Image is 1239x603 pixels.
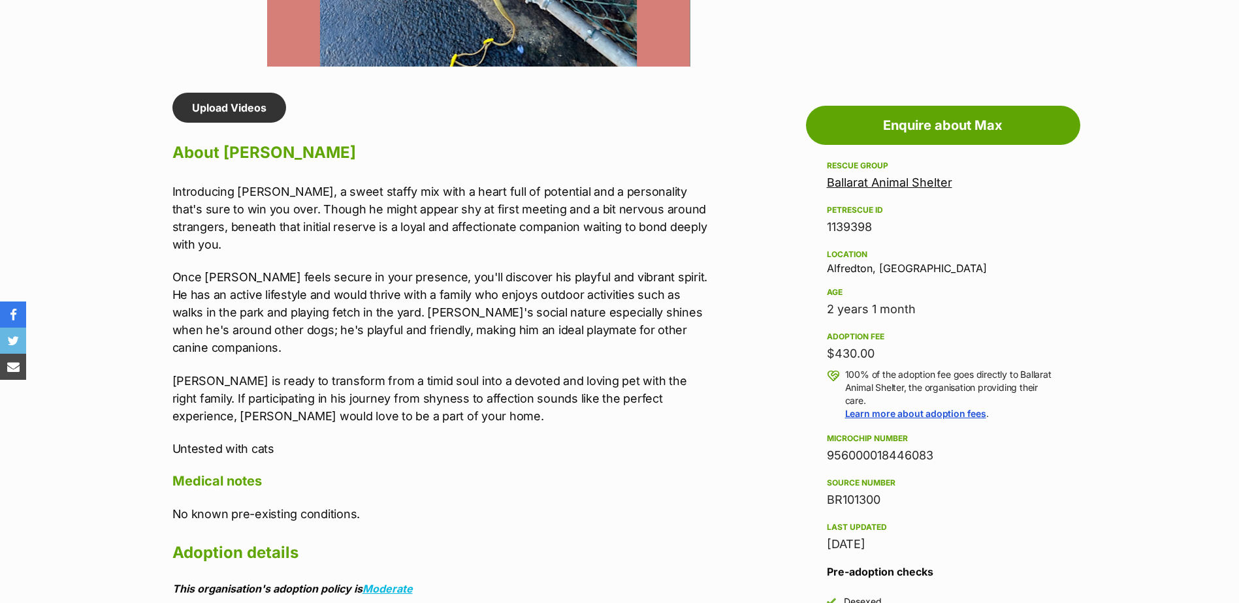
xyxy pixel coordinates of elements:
p: [PERSON_NAME] is ready to transform from a timid soul into a devoted and loving pet with the righ... [172,372,712,425]
div: Source number [827,478,1059,488]
div: Microchip number [827,433,1059,444]
div: Location [827,249,1059,260]
div: Age [827,287,1059,298]
div: [DATE] [827,535,1059,553]
div: Last updated [827,522,1059,533]
div: Adoption fee [827,332,1059,342]
div: Rescue group [827,161,1059,171]
h3: Pre-adoption checks [827,564,1059,580]
p: No known pre-existing conditions. [172,505,712,523]
div: PetRescue ID [827,205,1059,215]
a: Learn more about adoption fees [845,408,986,419]
div: $430.00 [827,345,1059,363]
h2: Adoption details [172,538,712,567]
a: Upload Videos [172,93,286,123]
p: 100% of the adoption fee goes directly to Ballarat Animal Shelter, the organisation providing the... [845,368,1059,420]
a: Enquire about Max [806,106,1080,145]
div: Alfredton, [GEOGRAPHIC_DATA] [827,247,1059,274]
div: 1139398 [827,218,1059,236]
div: 2 years 1 month [827,300,1059,318]
div: BR101300 [827,491,1059,509]
div: 956000018446083 [827,446,1059,465]
a: Ballarat Animal Shelter [827,176,952,189]
p: Introducing [PERSON_NAME], a sweet staffy mix with a heart full of potential and a personality th... [172,183,712,253]
h2: About [PERSON_NAME] [172,138,712,167]
p: Once [PERSON_NAME] feels secure in your presence, you'll discover his playful and vibrant spirit.... [172,268,712,356]
p: Untested with cats [172,440,712,457]
div: This organisation's adoption policy is [172,583,712,595]
a: Moderate [362,582,413,595]
h4: Medical notes [172,472,712,489]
